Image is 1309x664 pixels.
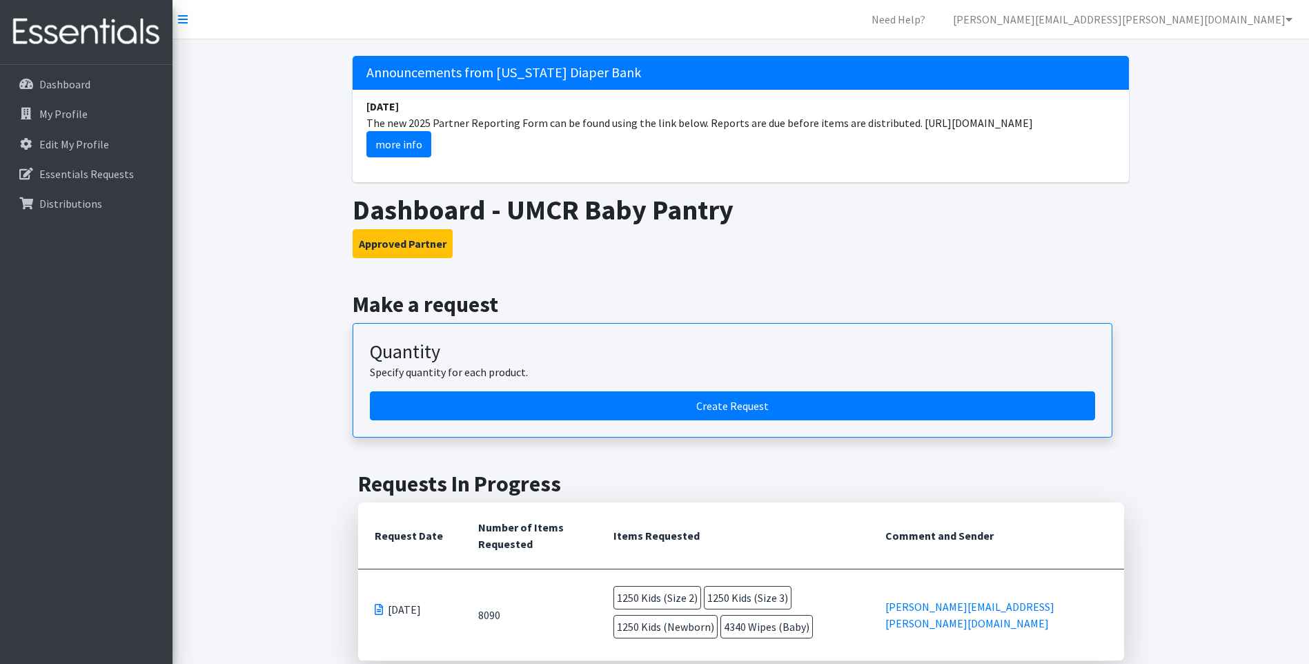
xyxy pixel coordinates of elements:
li: The new 2025 Partner Reporting Form can be found using the link below. Reports are due before ite... [353,90,1129,166]
a: Edit My Profile [6,130,167,158]
span: 4340 Wipes (Baby) [720,615,813,638]
a: more info [366,131,431,157]
a: Essentials Requests [6,160,167,188]
th: Items Requested [597,502,868,569]
span: 1250 Kids (Size 2) [613,586,701,609]
a: Dashboard [6,70,167,98]
span: 1250 Kids (Size 3) [704,586,791,609]
a: Create a request by quantity [370,391,1095,420]
h3: Quantity [370,340,1095,364]
a: Need Help? [860,6,936,33]
span: [DATE] [388,601,421,618]
a: Distributions [6,190,167,217]
span: 1250 Kids (Newborn) [613,615,718,638]
p: Specify quantity for each product. [370,364,1095,380]
img: HumanEssentials [6,9,167,55]
th: Comment and Sender [869,502,1124,569]
h2: Make a request [353,291,1129,318]
p: Essentials Requests [39,167,134,181]
th: Number of Items Requested [462,502,598,569]
a: [PERSON_NAME][EMAIL_ADDRESS][PERSON_NAME][DOMAIN_NAME] [942,6,1303,33]
th: Request Date [358,502,462,569]
p: Edit My Profile [39,137,109,151]
strong: [DATE] [366,99,399,113]
h1: Dashboard - UMCR Baby Pantry [353,193,1129,226]
a: My Profile [6,100,167,128]
h5: Announcements from [US_STATE] Diaper Bank [353,56,1129,90]
td: 8090 [462,569,598,661]
h2: Requests In Progress [358,471,1124,497]
button: Approved Partner [353,229,453,258]
a: [PERSON_NAME][EMAIL_ADDRESS][PERSON_NAME][DOMAIN_NAME] [885,600,1054,630]
p: Distributions [39,197,102,211]
p: My Profile [39,107,88,121]
p: Dashboard [39,77,90,91]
